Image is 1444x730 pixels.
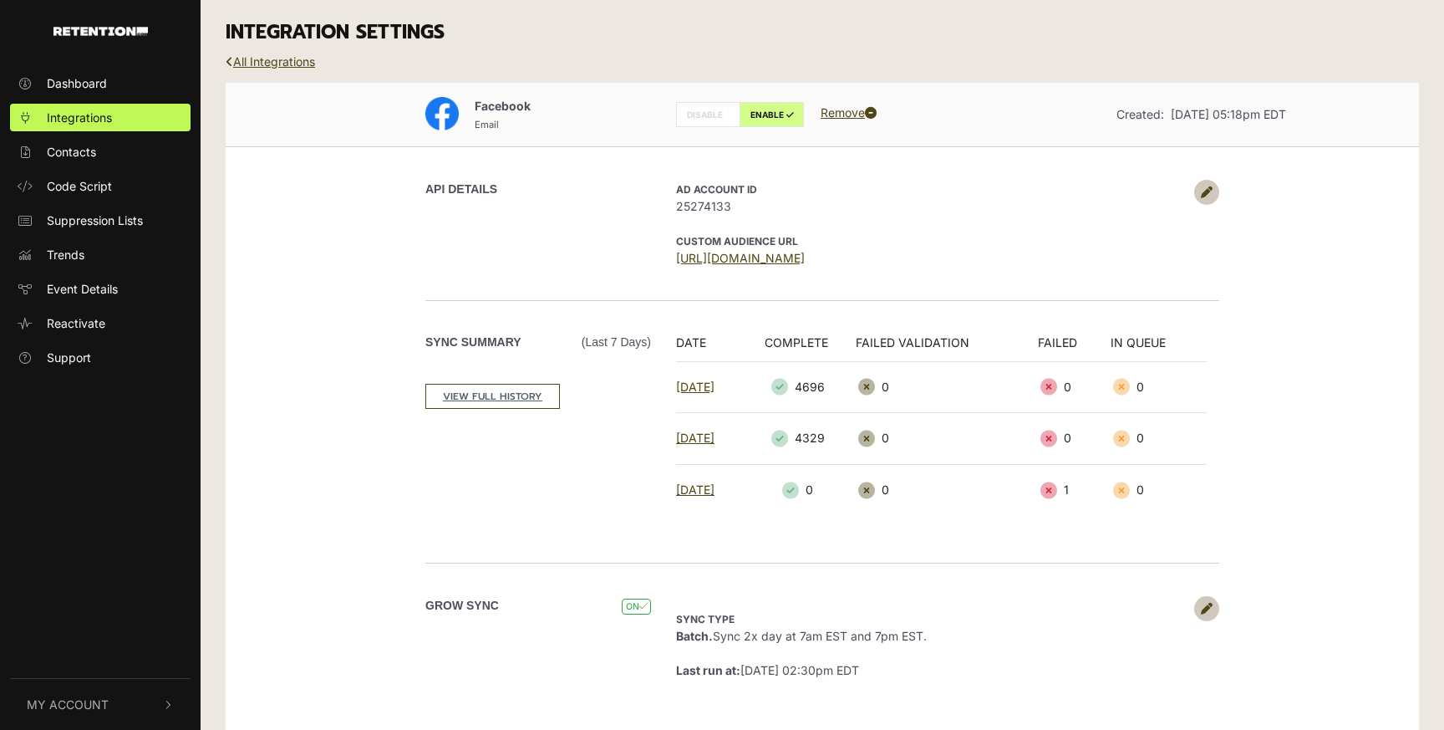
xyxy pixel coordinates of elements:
span: Support [47,349,91,366]
a: Remove [821,105,877,120]
span: ON [622,599,651,615]
td: 0 [856,413,1038,465]
button: My Account [10,679,191,730]
a: [DATE] [676,482,714,497]
strong: CUSTOM AUDIENCE URL [676,235,798,248]
span: Suppression Lists [47,212,143,229]
td: 1 [1038,464,1111,515]
a: VIEW FULL HISTORY [425,384,560,409]
a: [DATE] [676,380,714,394]
td: 0 [1038,413,1111,465]
span: 25274133 [676,197,1186,215]
label: DISABLE [676,102,740,127]
h3: INTEGRATION SETTINGS [226,21,1419,44]
th: FAILED VALIDATION [856,334,1038,362]
th: FAILED [1038,334,1111,362]
strong: Batch. [676,629,713,643]
td: 0 [856,464,1038,515]
strong: Last run at: [676,663,740,677]
th: DATE [676,334,747,362]
a: Integrations [10,104,191,131]
td: 0 [1111,464,1207,515]
a: Event Details [10,275,191,303]
td: 0 [856,361,1038,413]
span: Code Script [47,177,112,195]
strong: Sync type [676,613,735,625]
a: Trends [10,241,191,268]
span: Facebook [475,99,531,113]
strong: AD Account ID [676,183,757,196]
td: 0 [1111,361,1207,413]
a: Dashboard [10,69,191,97]
span: Event Details [47,280,118,298]
td: 0 [1038,361,1111,413]
span: [DATE] 05:18pm EDT [1171,107,1286,121]
a: Support [10,344,191,371]
td: 4696 [747,361,856,413]
span: Sync 2x day at 7am EST and 7pm EST. [676,611,927,643]
span: Dashboard [47,74,107,92]
td: 4329 [747,413,856,465]
label: API DETAILS [425,181,497,198]
a: Suppression Lists [10,207,191,234]
span: Trends [47,246,84,263]
span: Created: [1116,107,1164,121]
span: (Last 7 days) [582,334,651,351]
label: ENABLE [740,102,804,127]
span: [DATE] 02:30pm EDT [676,663,859,677]
span: Reactivate [47,314,105,332]
a: [URL][DOMAIN_NAME] [676,251,805,265]
td: 0 [747,464,856,515]
a: [DATE] [676,431,714,445]
img: Retention.com [53,27,148,36]
a: Code Script [10,172,191,200]
a: Reactivate [10,309,191,337]
small: Email [475,119,499,130]
img: Facebook [425,97,459,130]
th: IN QUEUE [1111,334,1207,362]
span: My Account [27,696,109,713]
td: 0 [1111,413,1207,465]
a: Contacts [10,138,191,166]
label: Sync Summary [425,334,651,351]
label: Grow Sync [425,597,499,615]
th: COMPLETE [747,334,856,362]
span: Integrations [47,109,112,126]
a: All Integrations [226,54,315,69]
span: Contacts [47,143,96,161]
